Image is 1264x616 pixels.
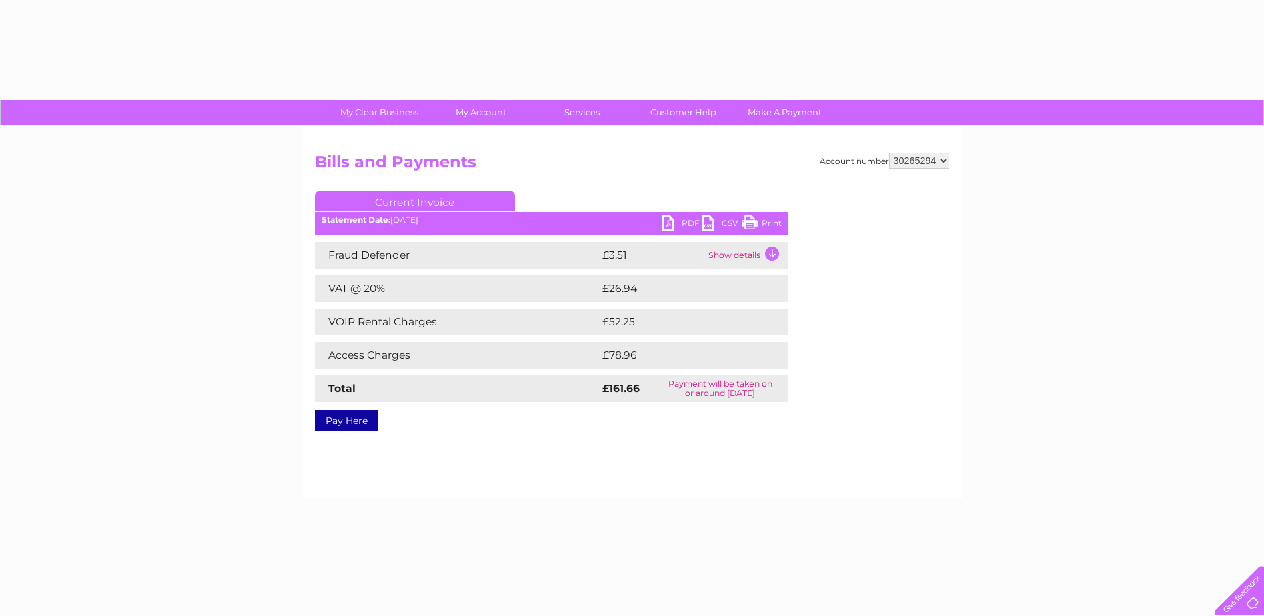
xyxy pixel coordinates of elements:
div: Account number [820,153,949,169]
a: Print [742,215,782,235]
a: My Account [426,100,536,125]
td: £52.25 [599,309,761,335]
td: £3.51 [599,242,705,269]
strong: Total [328,382,356,395]
a: Customer Help [628,100,738,125]
a: PDF [662,215,702,235]
td: VAT @ 20% [315,275,599,302]
td: £78.96 [599,342,762,369]
td: Fraud Defender [315,242,599,269]
a: Current Invoice [315,191,515,211]
td: Access Charges [315,342,599,369]
a: Make A Payment [730,100,840,125]
a: My Clear Business [324,100,434,125]
h2: Bills and Payments [315,153,949,178]
td: £26.94 [599,275,762,302]
a: CSV [702,215,742,235]
td: VOIP Rental Charges [315,309,599,335]
a: Services [527,100,637,125]
td: Payment will be taken on or around [DATE] [652,375,788,402]
b: Statement Date: [322,215,390,225]
a: Pay Here [315,410,378,431]
strong: £161.66 [602,382,640,395]
td: Show details [705,242,788,269]
div: [DATE] [315,215,788,225]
